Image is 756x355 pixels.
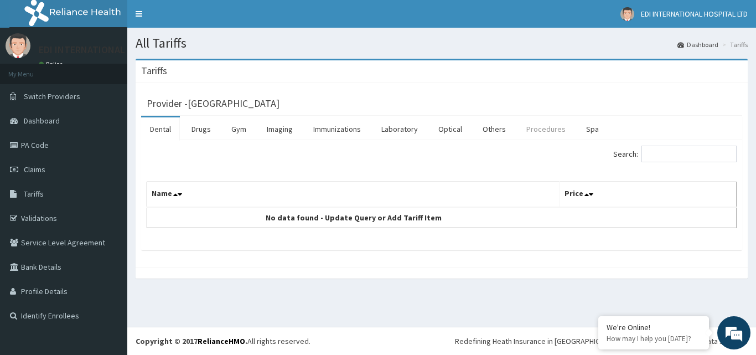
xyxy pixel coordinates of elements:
[455,336,748,347] div: Redefining Heath Insurance in [GEOGRAPHIC_DATA] using Telemedicine and Data Science!
[641,146,737,162] input: Search:
[474,117,515,141] a: Others
[258,117,302,141] a: Imaging
[136,36,748,50] h1: All Tariffs
[304,117,370,141] a: Immunizations
[39,45,189,55] p: EDI INTERNATIONAL HOSPITAL LTD
[560,182,737,208] th: Price
[719,40,748,49] li: Tariffs
[147,182,560,208] th: Name
[607,322,701,332] div: We're Online!
[141,117,180,141] a: Dental
[6,33,30,58] img: User Image
[620,7,634,21] img: User Image
[613,146,737,162] label: Search:
[641,9,748,19] span: EDI INTERNATIONAL HOSPITAL LTD
[183,117,220,141] a: Drugs
[24,164,45,174] span: Claims
[147,99,279,109] h3: Provider - [GEOGRAPHIC_DATA]
[127,327,756,355] footer: All rights reserved.
[39,60,65,68] a: Online
[147,207,560,228] td: No data found - Update Query or Add Tariff Item
[677,40,718,49] a: Dashboard
[24,116,60,126] span: Dashboard
[24,189,44,199] span: Tariffs
[24,91,80,101] span: Switch Providers
[141,66,167,76] h3: Tariffs
[577,117,608,141] a: Spa
[222,117,255,141] a: Gym
[136,336,247,346] strong: Copyright © 2017 .
[198,336,245,346] a: RelianceHMO
[607,334,701,343] p: How may I help you today?
[517,117,574,141] a: Procedures
[372,117,427,141] a: Laboratory
[429,117,471,141] a: Optical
